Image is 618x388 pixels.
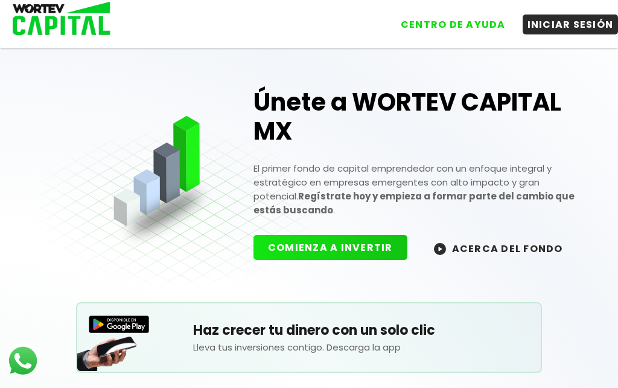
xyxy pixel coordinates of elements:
[384,5,511,34] a: CENTRO DE AYUDA
[253,88,587,146] h1: Únete a WORTEV CAPITAL MX
[193,340,541,354] p: Lleva tus inversiones contigo. Descarga la app
[396,15,511,34] button: CENTRO DE AYUDA
[253,190,575,216] strong: Regístrate hoy y empieza a formar parte del cambio que estás buscando
[193,320,541,340] h5: Haz crecer tu dinero con un solo clic
[77,325,138,370] img: Teléfono
[253,241,419,254] a: COMIENZA A INVERTIR
[434,243,446,255] img: wortev-capital-acerca-del-fondo
[89,315,149,333] img: Disponible en Google Play
[253,235,407,260] button: COMIENZA A INVERTIR
[253,161,587,217] p: El primer fondo de capital emprendedor con un enfoque integral y estratégico en empresas emergent...
[6,344,40,378] img: logos_whatsapp-icon.242b2217.svg
[419,235,578,261] button: ACERCA DEL FONDO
